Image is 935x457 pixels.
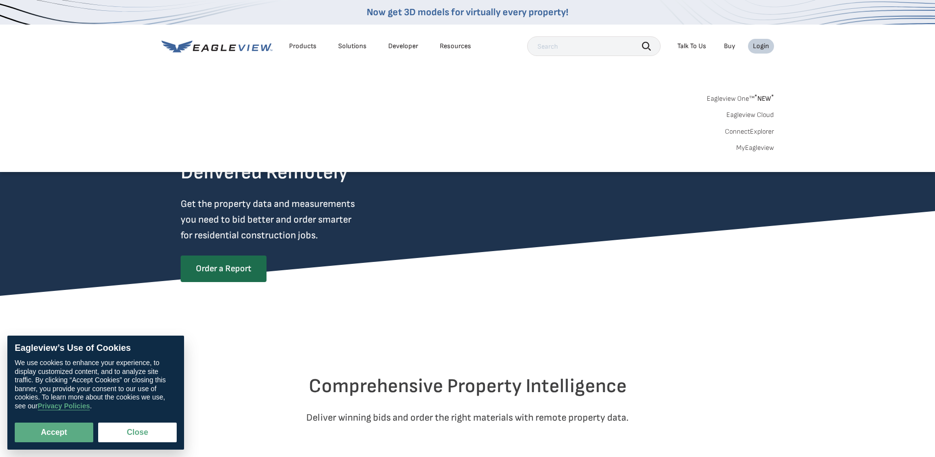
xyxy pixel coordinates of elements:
p: Deliver winning bids and order the right materials with remote property data. [181,410,755,426]
a: ConnectExplorer [725,127,774,136]
a: MyEagleview [736,143,774,152]
div: Eagleview’s Use of Cookies [15,343,177,354]
p: Get the property data and measurements you need to bid better and order smarter for residential c... [181,196,396,243]
a: Eagleview One™*NEW* [707,91,774,103]
a: Buy [724,42,735,51]
div: We use cookies to enhance your experience, to display customized content, and to analyze site tra... [15,359,177,410]
div: Solutions [338,42,367,51]
div: Talk To Us [677,42,706,51]
a: Privacy Policies [38,402,90,410]
div: Products [289,42,317,51]
h2: Comprehensive Property Intelligence [181,374,755,398]
div: Login [753,42,769,51]
a: Order a Report [181,256,267,282]
a: Developer [388,42,418,51]
button: Close [98,423,177,442]
div: Resources [440,42,471,51]
a: Eagleview Cloud [726,111,774,119]
span: NEW [754,94,774,103]
button: Accept [15,423,93,442]
input: Search [527,36,661,56]
a: Now get 3D models for virtually every property! [367,6,568,18]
